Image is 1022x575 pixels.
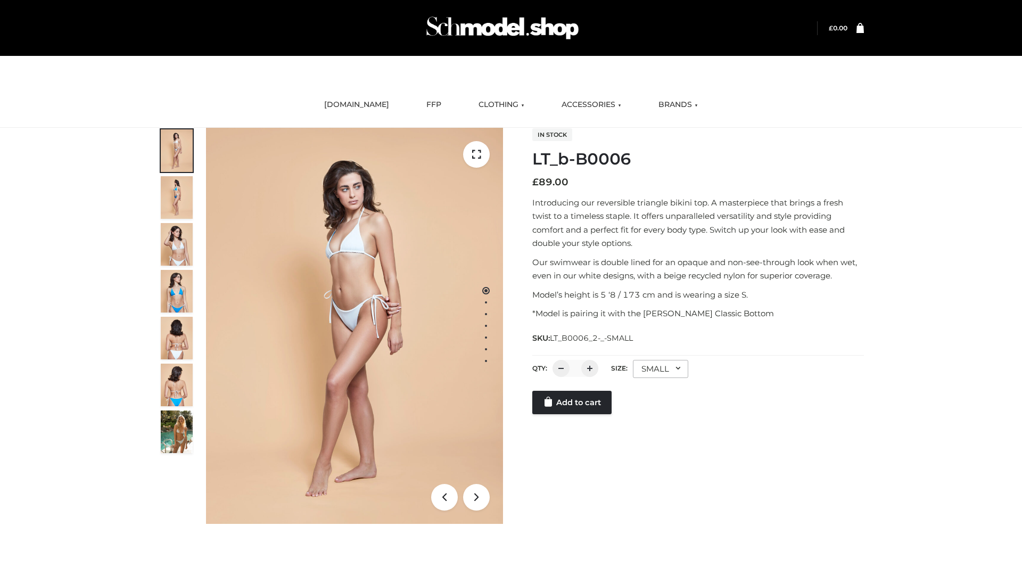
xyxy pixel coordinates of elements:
img: Schmodel Admin 964 [423,7,582,49]
p: Introducing our reversible triangle bikini top. A masterpiece that brings a fresh twist to a time... [532,196,864,250]
a: £0.00 [829,24,847,32]
a: ACCESSORIES [554,93,629,117]
p: *Model is pairing it with the [PERSON_NAME] Classic Bottom [532,307,864,321]
img: ArielClassicBikiniTop_CloudNine_AzureSky_OW114ECO_4-scaled.jpg [161,270,193,313]
span: SKU: [532,332,634,344]
img: ArielClassicBikiniTop_CloudNine_AzureSky_OW114ECO_8-scaled.jpg [161,364,193,406]
img: ArielClassicBikiniTop_CloudNine_AzureSky_OW114ECO_1-scaled.jpg [161,129,193,172]
span: LT_B0006_2-_-SMALL [550,333,633,343]
bdi: 0.00 [829,24,847,32]
span: In stock [532,128,572,141]
img: ArielClassicBikiniTop_CloudNine_AzureSky_OW114ECO_7-scaled.jpg [161,317,193,359]
label: Size: [611,364,628,372]
img: ArielClassicBikiniTop_CloudNine_AzureSky_OW114ECO_2-scaled.jpg [161,176,193,219]
span: £ [829,24,833,32]
a: FFP [418,93,449,117]
bdi: 89.00 [532,176,568,188]
p: Our swimwear is double lined for an opaque and non-see-through look when wet, even in our white d... [532,256,864,283]
a: Add to cart [532,391,612,414]
p: Model’s height is 5 ‘8 / 173 cm and is wearing a size S. [532,288,864,302]
img: ArielClassicBikiniTop_CloudNine_AzureSky_OW114ECO_3-scaled.jpg [161,223,193,266]
div: SMALL [633,360,688,378]
a: CLOTHING [471,93,532,117]
label: QTY: [532,364,547,372]
img: Arieltop_CloudNine_AzureSky2.jpg [161,410,193,453]
h1: LT_b-B0006 [532,150,864,169]
span: £ [532,176,539,188]
a: BRANDS [650,93,706,117]
a: [DOMAIN_NAME] [316,93,397,117]
img: ArielClassicBikiniTop_CloudNine_AzureSky_OW114ECO_1 [206,128,503,524]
